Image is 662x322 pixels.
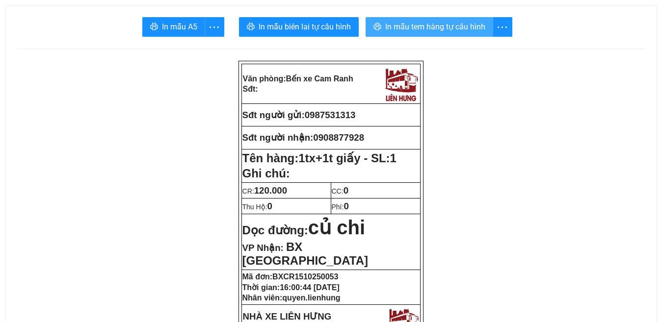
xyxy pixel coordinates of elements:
[242,240,368,267] span: BX [GEOGRAPHIC_DATA]
[239,17,359,37] button: printerIn mẫu biên lai tự cấu hình
[242,203,272,211] span: Thu Hộ:
[242,110,305,120] strong: Sđt người gửi:
[242,283,340,292] strong: Thời gian:
[254,185,287,196] span: 120.000
[242,167,290,180] span: Ghi chú:
[390,151,397,165] span: 1
[493,21,512,33] span: more
[242,294,341,302] strong: Nhân viên:
[242,132,314,143] strong: Sđt người nhận:
[308,217,365,238] span: củ chi
[332,187,349,195] span: CC:
[286,74,353,83] span: Bến xe Cam Ranh
[242,187,288,195] span: CR:
[242,223,365,237] strong: Dọc đường:
[493,17,512,37] button: more
[243,85,258,93] strong: Sđt:
[243,311,332,322] strong: NHÀ XE LIÊN HƯNG
[243,74,353,83] strong: Văn phòng:
[385,21,485,33] span: In mẫu tem hàng tự cấu hình
[242,243,284,253] span: VP Nhận:
[142,17,205,37] button: printerIn mẫu A5
[344,201,348,211] span: 0
[242,151,397,165] strong: Tên hàng:
[298,151,397,165] span: 1tx+1t giấy - SL:
[332,203,349,211] span: Phí:
[272,272,338,281] span: BXCR1510250053
[373,23,381,32] span: printer
[282,294,340,302] span: quyen.lienhung
[205,17,224,37] button: more
[150,23,158,32] span: printer
[366,17,493,37] button: printerIn mẫu tem hàng tự cấu hình
[242,272,339,281] strong: Mã đơn:
[344,185,348,196] span: 0
[259,21,351,33] span: In mẫu biên lai tự cấu hình
[280,283,340,292] span: 16:00:44 [DATE]
[382,65,420,102] img: logo
[162,21,197,33] span: In mẫu A5
[313,132,364,143] span: 0908877928
[305,110,356,120] span: 0987531313
[205,21,224,33] span: more
[247,23,255,32] span: printer
[267,201,272,211] span: 0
